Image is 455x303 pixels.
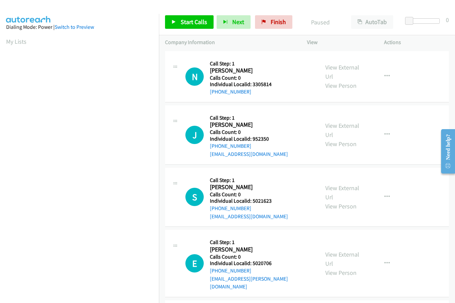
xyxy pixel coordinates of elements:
h1: S [185,188,204,206]
h5: Call Step: 1 [210,239,313,246]
h5: Call Step: 1 [210,177,288,184]
p: Paused [302,18,339,27]
h5: Calls Count: 0 [210,191,288,198]
h2: [PERSON_NAME] [210,246,284,254]
h1: J [185,126,204,144]
iframe: Resource Center [435,124,455,178]
h1: N [185,67,204,86]
button: AutoTab [351,15,393,29]
div: The call is yet to be attempted [185,126,204,144]
h5: Individual Localid: 952350 [210,136,288,142]
a: [PHONE_NUMBER] [210,143,251,149]
a: [EMAIL_ADDRESS][PERSON_NAME][DOMAIN_NAME] [210,276,288,290]
a: Start Calls [165,15,214,29]
h5: Individual Localid: 3305814 [210,81,284,88]
a: [PHONE_NUMBER] [210,205,251,211]
h2: [PERSON_NAME] [210,183,284,191]
span: Finish [271,18,286,26]
a: View Person [325,82,357,89]
p: Company Information [165,38,295,46]
a: View External Url [325,184,359,201]
a: [EMAIL_ADDRESS][DOMAIN_NAME] [210,213,288,220]
div: The call is yet to be attempted [185,254,204,272]
a: View External Url [325,250,359,267]
a: [PHONE_NUMBER] [210,267,251,274]
div: Dialing Mode: Power | [6,23,153,31]
h1: E [185,254,204,272]
h2: [PERSON_NAME] [210,121,284,129]
a: [EMAIL_ADDRESS][DOMAIN_NAME] [210,151,288,157]
span: Next [232,18,244,26]
h5: Call Step: 1 [210,60,284,67]
h5: Individual Localid: 5020706 [210,260,313,267]
a: Switch to Preview [55,24,94,30]
a: View External Url [325,122,359,139]
h5: Individual Localid: 5021623 [210,198,288,204]
a: [PHONE_NUMBER] [210,88,251,95]
h2: [PERSON_NAME] [210,67,284,75]
div: 0 [446,15,449,24]
a: My Lists [6,38,26,45]
button: Next [217,15,251,29]
p: View [307,38,372,46]
h5: Calls Count: 0 [210,75,284,81]
a: Finish [255,15,292,29]
a: View Person [325,202,357,210]
div: Delay between calls (in seconds) [408,18,440,24]
h5: Call Step: 1 [210,115,288,121]
h5: Calls Count: 0 [210,254,313,260]
p: Actions [384,38,449,46]
a: View Person [325,269,357,277]
a: View External Url [325,63,359,80]
span: Start Calls [181,18,207,26]
a: View Person [325,140,357,148]
h5: Calls Count: 0 [210,129,288,136]
div: The call is yet to be attempted [185,188,204,206]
